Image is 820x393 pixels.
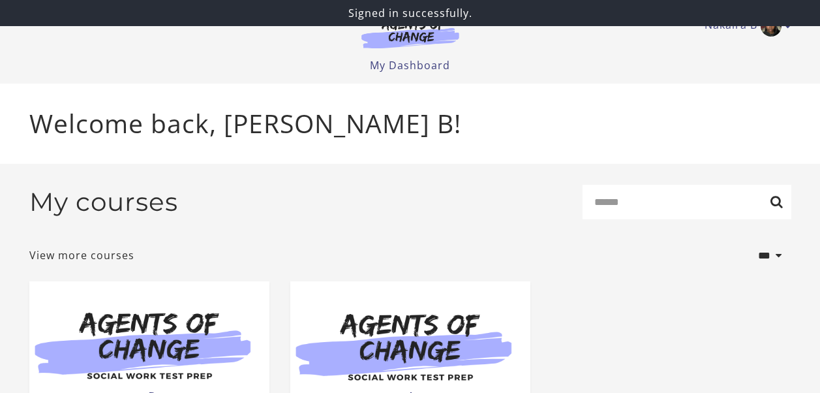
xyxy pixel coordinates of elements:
[29,247,134,263] a: View more courses
[29,187,178,217] h2: My courses
[370,58,450,72] a: My Dashboard
[348,18,473,48] img: Agents of Change Logo
[5,5,815,21] p: Signed in successfully.
[705,16,785,37] a: Toggle menu
[29,104,791,143] p: Welcome back, [PERSON_NAME] B!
